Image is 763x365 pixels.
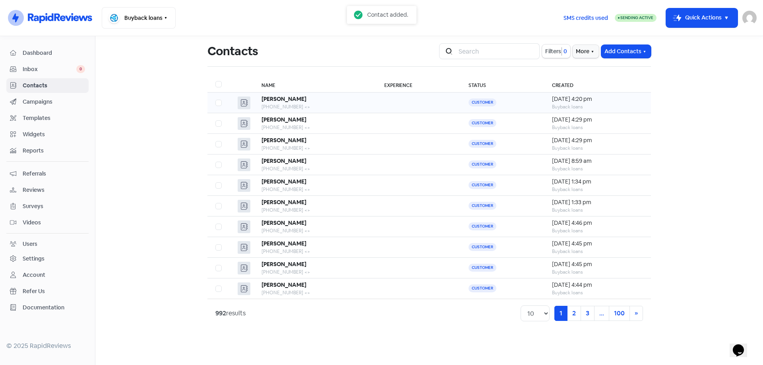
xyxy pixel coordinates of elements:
[261,289,368,296] div: [PHONE_NUMBER] <>
[6,143,89,158] a: Reports
[261,145,368,152] div: [PHONE_NUMBER] <>
[261,227,368,234] div: [PHONE_NUMBER] <>
[23,49,85,57] span: Dashboard
[261,248,368,255] div: [PHONE_NUMBER] <>
[215,309,246,318] div: results
[261,137,306,144] b: [PERSON_NAME]
[564,14,608,22] span: SMS credits used
[6,166,89,181] a: Referrals
[6,183,89,197] a: Reviews
[469,222,496,230] span: Customer
[6,199,89,214] a: Surveys
[23,271,45,279] div: Account
[23,170,85,178] span: Referrals
[594,306,609,321] a: ...
[261,268,368,276] div: [PHONE_NUMBER] <>
[23,186,85,194] span: Reviews
[557,13,615,21] a: SMS credits used
[629,306,643,321] a: Next
[552,207,643,214] div: Buyback loans
[544,76,651,93] th: Created
[6,284,89,299] a: Refer Us
[552,165,643,172] div: Buyback loans
[261,103,368,110] div: [PHONE_NUMBER] <>
[6,300,89,315] a: Documentation
[6,268,89,282] a: Account
[615,13,656,23] a: Sending Active
[23,147,85,155] span: Reports
[469,140,496,148] span: Customer
[469,98,496,106] span: Customer
[261,116,306,123] b: [PERSON_NAME]
[567,306,581,321] a: 2
[23,218,85,227] span: Videos
[554,306,567,321] a: 1
[261,207,368,214] div: [PHONE_NUMBER] <>
[454,43,540,59] input: Search
[469,202,496,210] span: Customer
[469,160,496,168] span: Customer
[545,47,561,56] span: Filters
[254,76,376,93] th: Name
[562,47,567,56] span: 0
[552,248,643,255] div: Buyback loans
[261,186,368,193] div: [PHONE_NUMBER] <>
[552,95,643,103] div: [DATE] 4:20 pm
[469,284,496,292] span: Customer
[23,202,85,211] span: Surveys
[552,116,643,124] div: [DATE] 4:29 pm
[207,39,258,64] h1: Contacts
[552,136,643,145] div: [DATE] 4:29 pm
[552,289,643,296] div: Buyback loans
[552,260,643,268] div: [DATE] 4:45 pm
[261,281,306,288] b: [PERSON_NAME]
[552,227,643,234] div: Buyback loans
[6,127,89,142] a: Widgets
[23,114,85,122] span: Templates
[552,281,643,289] div: [DATE] 4:44 pm
[76,65,85,73] span: 0
[261,95,306,102] b: [PERSON_NAME]
[23,130,85,139] span: Widgets
[6,111,89,126] a: Templates
[23,81,85,90] span: Contacts
[552,157,643,165] div: [DATE] 8:59 am
[620,15,653,20] span: Sending Active
[552,124,643,131] div: Buyback loans
[6,62,89,77] a: Inbox 0
[261,199,306,206] b: [PERSON_NAME]
[6,341,89,351] div: © 2025 RapidReviews
[742,11,757,25] img: User
[469,243,496,251] span: Customer
[469,119,496,127] span: Customer
[552,198,643,207] div: [DATE] 1:33 pm
[601,45,651,58] button: Add Contacts
[6,215,89,230] a: Videos
[376,76,461,93] th: Experience
[542,44,570,58] button: Filters0
[367,10,408,19] div: Contact added.
[102,7,176,29] button: Buyback loans
[730,333,755,357] iframe: chat widget
[261,165,368,172] div: [PHONE_NUMBER] <>
[666,8,738,27] button: Quick Actions
[23,98,85,106] span: Campaigns
[6,95,89,109] a: Campaigns
[23,240,37,248] div: Users
[6,251,89,266] a: Settings
[261,261,306,268] b: [PERSON_NAME]
[552,103,643,110] div: Buyback loans
[6,46,89,60] a: Dashboard
[581,306,595,321] a: 3
[23,287,85,295] span: Refer Us
[609,306,630,321] a: 100
[23,255,45,263] div: Settings
[6,78,89,93] a: Contacts
[552,186,643,193] div: Buyback loans
[469,181,496,189] span: Customer
[552,219,643,227] div: [DATE] 4:46 pm
[23,303,85,312] span: Documentation
[469,264,496,272] span: Customer
[261,219,306,226] b: [PERSON_NAME]
[261,240,306,247] b: [PERSON_NAME]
